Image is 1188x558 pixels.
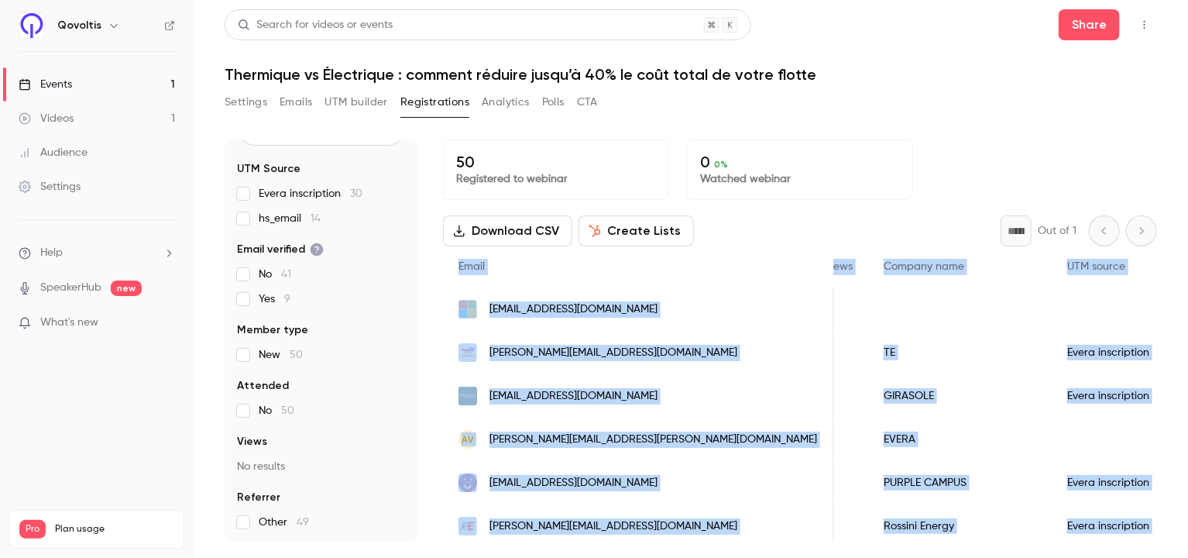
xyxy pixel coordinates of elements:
div: Search for videos or events [238,17,393,33]
span: 49 [297,517,309,528]
div: Settings [19,179,81,195]
div: TE [868,331,1052,374]
button: Emails [280,90,312,115]
span: 50 [281,405,294,416]
button: Registrations [400,90,469,115]
span: Company name [884,261,964,272]
span: Referrer [237,490,280,505]
span: New [259,347,303,363]
span: Attended [237,378,289,394]
span: Pro [19,520,46,539]
div: Evera inscription [1052,505,1165,548]
p: No results [237,459,406,474]
span: Views [824,261,853,272]
img: girasole-energies.com [458,387,477,405]
div: PURPLE CAMPUS [868,461,1052,505]
div: Evera inscription [1052,331,1165,374]
h1: Thermique vs Électrique : comment réduire jusqu’à 40% le coût total de votre flotte [225,65,1157,84]
div: - [809,461,868,505]
div: Evera inscription [1052,374,1165,418]
p: 0 [700,153,899,171]
button: CTA [577,90,598,115]
button: Polls [542,90,565,115]
img: totalenergies.com [458,343,477,362]
span: Email [458,261,485,272]
span: Email verified [237,242,324,257]
span: Member type [237,322,308,338]
button: Settings [225,90,267,115]
p: 50 [456,153,655,171]
button: UTM builder [325,90,388,115]
span: 50 [290,350,303,360]
img: outlook.fr [458,300,477,319]
span: AV [462,432,474,446]
span: 0 % [714,159,728,170]
span: [PERSON_NAME][EMAIL_ADDRESS][DOMAIN_NAME] [489,518,737,535]
span: Help [40,245,63,261]
img: Qovoltis [19,13,44,38]
a: SpeakerHub [40,280,101,296]
div: - [809,418,868,461]
p: Registered to webinar [456,171,655,187]
span: UTM source [1067,261,1125,272]
button: Create Lists [579,215,694,246]
span: [EMAIL_ADDRESS][DOMAIN_NAME] [489,301,658,318]
span: [PERSON_NAME][EMAIL_ADDRESS][PERSON_NAME][DOMAIN_NAME] [489,432,817,448]
span: Plan usage [55,523,174,536]
span: Yes [259,291,290,307]
span: 41 [281,269,291,280]
span: No [259,403,294,418]
div: GIRASOLE [868,374,1052,418]
div: Evera inscription [1052,461,1165,505]
button: Share [1059,9,1120,40]
p: Out of 1 [1038,223,1076,239]
div: Rossini Energy [868,505,1052,548]
div: - [809,288,868,331]
div: - [809,505,868,548]
span: hs_email [259,211,321,226]
img: purple-campus.com [458,474,477,492]
div: EVERA [868,418,1052,461]
span: Other [259,515,309,530]
li: help-dropdown-opener [19,245,175,261]
span: 9 [284,294,290,305]
span: [EMAIL_ADDRESS][DOMAIN_NAME] [489,388,658,405]
button: Analytics [482,90,530,115]
div: - [809,331,868,374]
span: 14 [311,213,321,224]
div: Events [19,77,72,92]
button: Download CSV [443,215,572,246]
span: Views [237,434,267,449]
div: - [809,374,868,418]
div: Videos [19,111,74,126]
span: [EMAIL_ADDRESS][DOMAIN_NAME] [489,475,658,491]
span: [PERSON_NAME][EMAIL_ADDRESS][DOMAIN_NAME] [489,345,737,361]
span: No [259,267,291,282]
span: Evera inscription [259,186,362,201]
span: 30 [350,188,362,199]
section: facet-groups [237,161,406,530]
span: What's new [40,315,98,331]
h6: Qovoltis [57,18,101,33]
span: new [111,281,142,296]
div: Audience [19,145,88,160]
p: Watched webinar [700,171,899,187]
img: rossinienergy.com [458,517,477,536]
span: UTM Source [237,161,300,177]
